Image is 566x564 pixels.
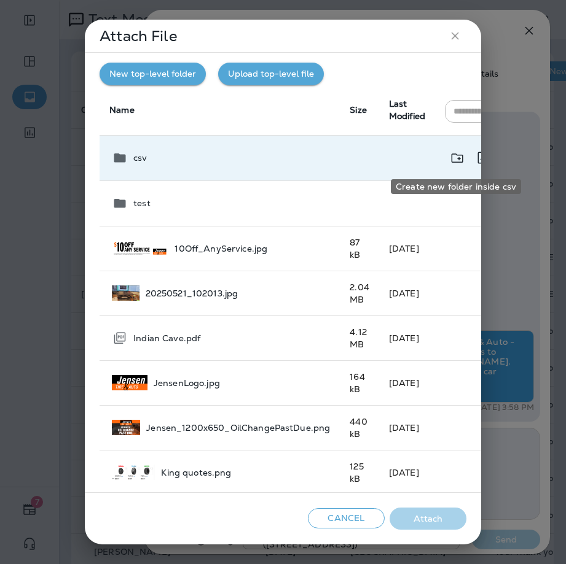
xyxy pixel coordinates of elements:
[340,360,379,405] td: 164 kB
[112,420,140,435] img: Jensen_1200x650_OilChangePastDue.png
[112,375,147,390] img: JensenLogo.jpg
[146,288,238,298] p: 20250521_102013.jpg
[379,450,435,495] td: [DATE]
[379,271,435,315] td: [DATE]
[133,333,200,343] p: Indian Cave.pdf
[218,63,324,85] button: Upload top-level file
[340,271,379,315] td: 2.04 MB
[340,315,379,360] td: 4.12 MB
[100,63,206,85] button: New top-level folder
[389,98,425,122] span: Last Modified
[133,153,147,163] p: csv
[340,405,379,450] td: 440 kB
[340,450,379,495] td: 125 kB
[175,244,267,253] p: 10Off_AnyService.jpg
[109,104,135,115] span: Name
[112,285,139,301] img: 20250521_102013.jpg
[391,179,521,194] div: Create new folder inside csv
[340,226,379,271] td: 87 kB
[444,25,466,47] button: close
[100,31,177,41] p: Attach File
[350,104,367,115] span: Size
[470,145,495,171] div: Upload a new file into folder csv
[379,360,435,405] td: [DATE]
[379,315,435,360] td: [DATE]
[112,241,168,256] img: 10Off_AnyService.jpg
[112,465,155,480] img: King%20quotes.png
[379,405,435,450] td: [DATE]
[154,378,220,388] p: JensenLogo.jpg
[133,198,151,208] p: test
[161,468,231,477] p: King quotes.png
[308,508,385,528] button: Cancel
[146,423,330,433] p: Jensen_1200x650_OilChangePastDue.png
[445,145,470,171] div: Create new folder inside csv
[379,226,435,271] td: [DATE]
